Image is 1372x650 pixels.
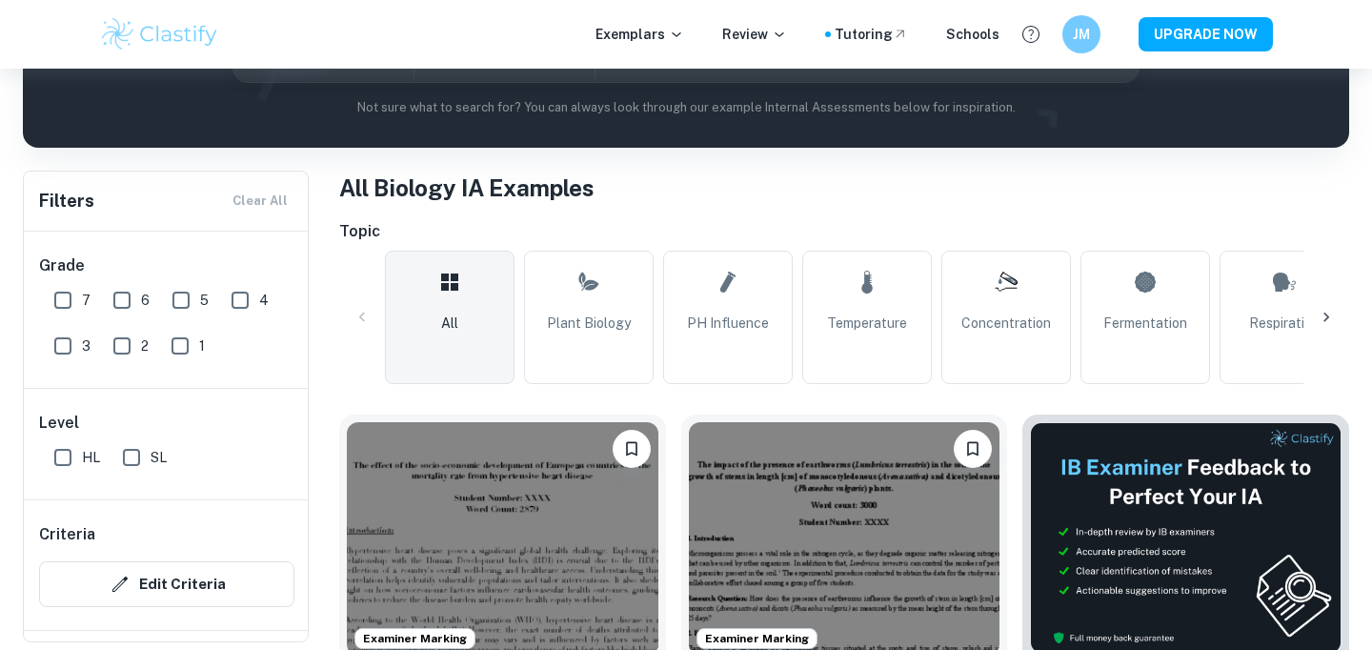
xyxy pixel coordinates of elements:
h6: Topic [339,220,1349,243]
span: Fermentation [1103,313,1187,334]
h6: Level [39,412,294,435]
span: Examiner Marking [355,630,474,647]
span: Respiration [1249,313,1320,334]
span: HL [82,447,100,468]
h6: Filters [39,188,94,214]
span: All [441,313,458,334]
span: SL [151,447,167,468]
p: Review [722,24,787,45]
span: Concentration [961,313,1051,334]
span: Plant Biology [547,313,631,334]
a: Tutoring [835,24,908,45]
img: Clastify logo [99,15,220,53]
span: Temperature [827,313,907,334]
h6: JM [1071,24,1093,45]
span: pH Influence [687,313,769,334]
p: Not sure what to search for? You can always look through our example Internal Assessments below f... [38,98,1334,117]
span: 1 [199,335,205,356]
button: Bookmark [613,430,651,468]
span: 2 [141,335,149,356]
span: 6 [141,290,150,311]
button: Help and Feedback [1015,18,1047,51]
span: 4 [259,290,269,311]
span: Examiner Marking [697,630,817,647]
span: 3 [82,335,91,356]
button: Bookmark [954,430,992,468]
button: JM [1062,15,1100,53]
p: Exemplars [595,24,684,45]
h6: Grade [39,254,294,277]
span: 5 [200,290,209,311]
span: 7 [82,290,91,311]
button: UPGRADE NOW [1139,17,1273,51]
h6: Criteria [39,523,95,546]
h1: All Biology IA Examples [339,171,1349,205]
button: Edit Criteria [39,561,294,607]
a: Schools [946,24,999,45]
